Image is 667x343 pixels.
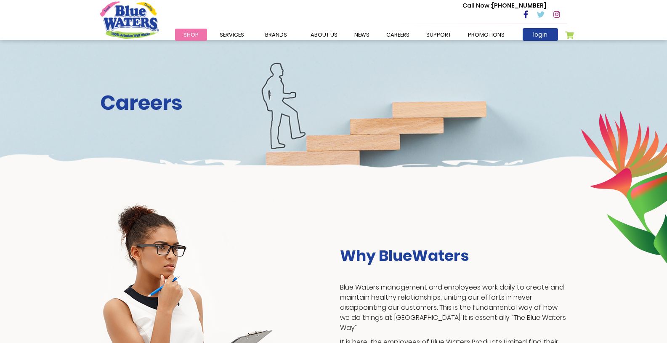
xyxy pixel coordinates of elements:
[460,29,513,41] a: Promotions
[220,31,244,39] span: Services
[100,1,159,38] a: store logo
[581,111,667,263] img: career-intro-leaves.png
[340,282,567,333] p: Blue Waters management and employees work daily to create and maintain healthy relationships, uni...
[183,31,199,39] span: Shop
[418,29,460,41] a: support
[265,31,287,39] span: Brands
[378,29,418,41] a: careers
[346,29,378,41] a: News
[302,29,346,41] a: about us
[523,28,558,41] a: login
[462,1,492,10] span: Call Now :
[340,247,567,265] h3: Why BlueWaters
[100,91,567,115] h2: Careers
[462,1,546,10] p: [PHONE_NUMBER]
